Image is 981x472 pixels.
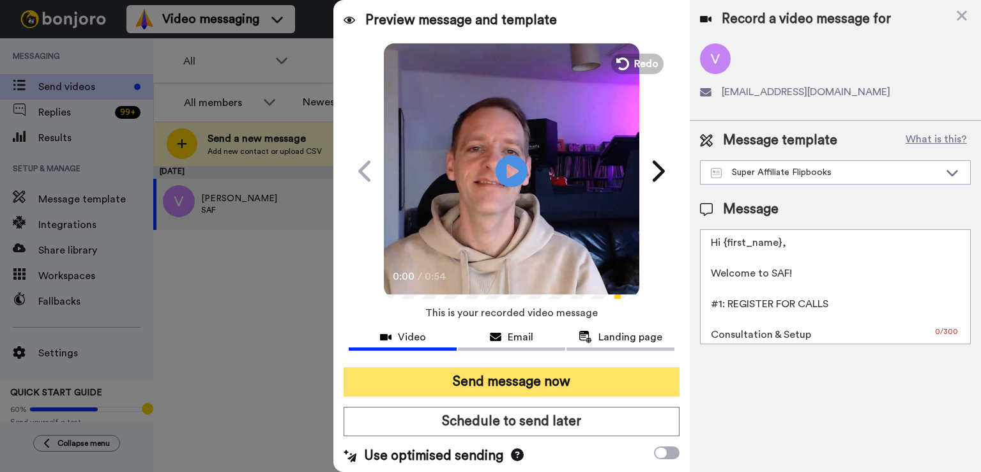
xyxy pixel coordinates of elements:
span: [EMAIL_ADDRESS][DOMAIN_NAME] [722,84,890,100]
span: Video [398,330,426,345]
img: Message-temps.svg [711,168,722,178]
span: Email [508,330,533,345]
textarea: Hi {first_name}, Welcome to SAF! #1: REGISTER FOR CALLS Consultation & Setup >>​ [URL][DOMAIN_NAM... [700,229,971,344]
div: Super Affiliate Flipbooks [711,166,939,179]
button: Schedule to send later [344,407,680,436]
span: Message template [723,131,837,150]
span: 0:54 [425,269,447,284]
button: Send message now [344,367,680,397]
button: What is this? [902,131,971,150]
span: Use optimised sending [364,446,503,466]
span: This is your recorded video message [425,299,598,327]
span: Message [723,200,779,219]
span: Landing page [598,330,662,345]
span: / [418,269,422,284]
span: 0:00 [393,269,415,284]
